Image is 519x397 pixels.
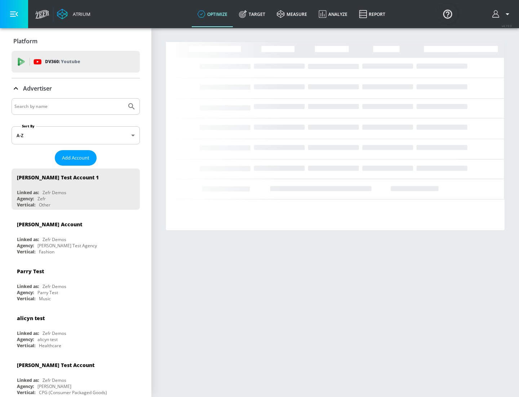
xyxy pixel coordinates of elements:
a: Analyze [313,1,353,27]
div: [PERSON_NAME] Test Account 1Linked as:Zefr DemosAgency:ZefrVertical:Other [12,169,140,210]
div: [PERSON_NAME] AccountLinked as:Zefr DemosAgency:[PERSON_NAME] Test AgencyVertical:Fashion [12,215,140,257]
div: Linked as: [17,236,39,243]
div: Agency: [17,289,34,296]
div: Fashion [39,249,54,255]
div: Vertical: [17,249,35,255]
div: Music [39,296,51,302]
div: Agency: [17,383,34,389]
div: A-Z [12,126,140,144]
div: Healthcare [39,343,61,349]
p: Advertiser [23,84,52,92]
button: Add Account [55,150,97,166]
label: Sort By [21,124,36,128]
div: Vertical: [17,389,35,396]
p: Platform [13,37,37,45]
div: [PERSON_NAME] Test Agency [37,243,97,249]
div: Agency: [17,243,34,249]
div: Parry TestLinked as:Zefr DemosAgency:Parry TestVertical:Music [12,262,140,304]
div: alicyn test [37,336,58,343]
button: Open Resource Center [438,4,458,24]
a: measure [271,1,313,27]
div: Agency: [17,336,34,343]
div: Linked as: [17,189,39,196]
div: [PERSON_NAME] Test Account [17,362,94,368]
div: Vertical: [17,202,35,208]
p: DV360: [45,58,80,66]
div: Platform [12,31,140,51]
div: alicyn testLinked as:Zefr DemosAgency:alicyn testVertical:Healthcare [12,309,140,350]
div: Zefr [37,196,46,202]
div: [PERSON_NAME] Account [17,221,82,228]
div: Zefr Demos [43,330,66,336]
div: Parry Test [37,289,58,296]
a: optimize [192,1,233,27]
div: Linked as: [17,283,39,289]
div: Zefr Demos [43,236,66,243]
div: Zefr Demos [43,283,66,289]
div: Zefr Demos [43,189,66,196]
div: Agency: [17,196,34,202]
div: Atrium [70,11,90,17]
span: Add Account [62,154,89,162]
div: Advertiser [12,78,140,99]
div: Linked as: [17,330,39,336]
input: Search by name [14,102,124,111]
a: Target [233,1,271,27]
div: Vertical: [17,296,35,302]
span: v 4.19.0 [502,24,512,28]
a: Report [353,1,391,27]
div: Zefr Demos [43,377,66,383]
div: Vertical: [17,343,35,349]
div: alicyn test [17,315,45,322]
div: [PERSON_NAME] Test Account 1 [17,174,99,181]
div: Other [39,202,50,208]
div: Linked as: [17,377,39,383]
div: DV360: Youtube [12,51,140,73]
div: CPG (Consumer Packaged Goods) [39,389,107,396]
div: Parry Test [17,268,44,275]
div: [PERSON_NAME] [37,383,71,389]
a: Atrium [57,9,90,19]
p: Youtube [61,58,80,65]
